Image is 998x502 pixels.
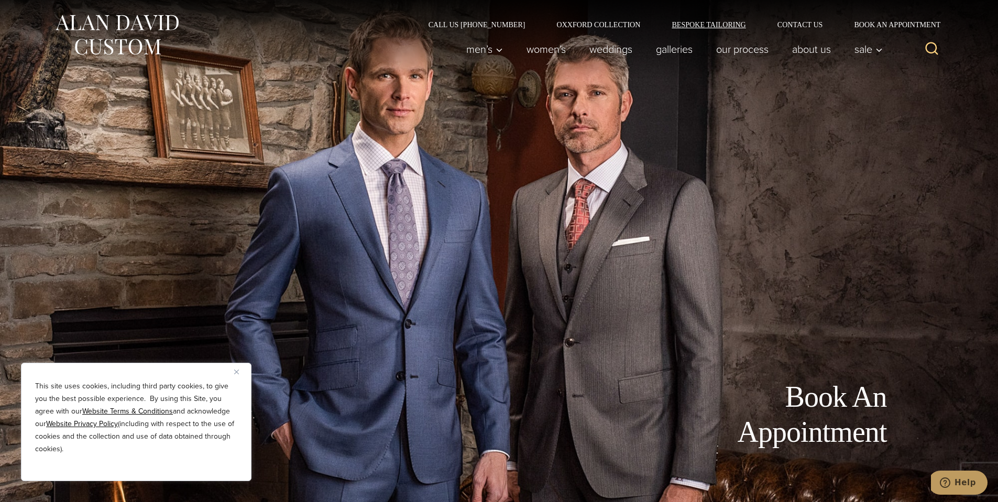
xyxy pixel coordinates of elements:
a: Galleries [644,39,704,60]
a: Women’s [514,39,577,60]
a: Book an Appointment [838,21,944,28]
a: Website Terms & Conditions [82,406,173,417]
img: Close [234,370,239,374]
button: Child menu of Men’s [454,39,514,60]
a: Contact Us [762,21,839,28]
button: View Search Form [919,37,945,62]
a: Oxxford Collection [541,21,656,28]
h1: Book An Appointment [651,380,887,450]
nav: Secondary Navigation [413,21,945,28]
a: About Us [780,39,842,60]
a: Bespoke Tailoring [656,21,761,28]
iframe: Opens a widget where you can chat to one of our agents [931,471,988,497]
nav: Primary Navigation [454,39,888,60]
a: Website Privacy Policy [46,418,118,429]
p: This site uses cookies, including third party cookies, to give you the best possible experience. ... [35,380,237,455]
button: Child menu of Sale [842,39,888,60]
a: Our Process [704,39,780,60]
button: Close [234,365,247,378]
img: Alan David Custom [54,12,180,58]
a: Call Us [PHONE_NUMBER] [413,21,541,28]
a: weddings [577,39,644,60]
